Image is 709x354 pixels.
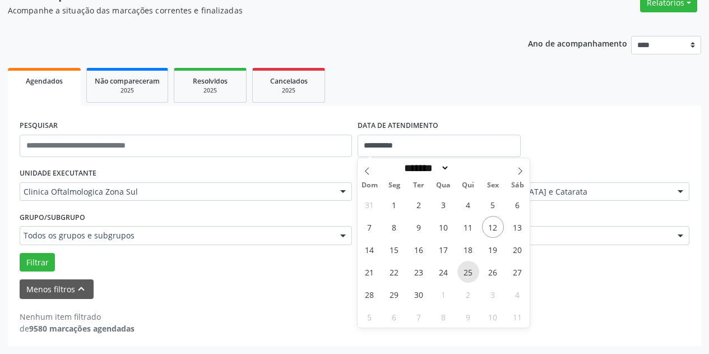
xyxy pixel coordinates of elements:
span: Outubro 6, 2025 [383,306,405,328]
span: Setembro 3, 2025 [433,194,455,215]
span: Outubro 5, 2025 [359,306,381,328]
span: Setembro 14, 2025 [359,238,381,260]
span: Setembro 25, 2025 [457,261,479,283]
span: Outubro 4, 2025 [507,283,529,305]
span: Setembro 19, 2025 [482,238,504,260]
span: Setembro 5, 2025 [482,194,504,215]
span: Resolvidos [193,76,228,86]
span: Clinica Oftalmologica Zona Sul [24,186,329,197]
span: Outubro 10, 2025 [482,306,504,328]
span: Setembro 15, 2025 [383,238,405,260]
span: Agendados [26,76,63,86]
span: Seg [382,182,406,189]
p: Ano de acompanhamento [528,36,627,50]
strong: 9580 marcações agendadas [29,323,135,334]
span: Setembro 6, 2025 [507,194,529,215]
span: Setembro 20, 2025 [507,238,529,260]
span: Qui [456,182,480,189]
label: DATA DE ATENDIMENTO [358,117,438,135]
div: 2025 [95,86,160,95]
span: Setembro 7, 2025 [359,216,381,238]
span: Setembro 11, 2025 [457,216,479,238]
span: Setembro 23, 2025 [408,261,430,283]
span: Outubro 11, 2025 [507,306,529,328]
span: Setembro 17, 2025 [433,238,455,260]
span: Outubro 2, 2025 [457,283,479,305]
span: Setembro 29, 2025 [383,283,405,305]
span: Setembro 16, 2025 [408,238,430,260]
span: Setembro 27, 2025 [507,261,529,283]
div: Nenhum item filtrado [20,311,135,323]
span: Outubro 7, 2025 [408,306,430,328]
span: Outubro 9, 2025 [457,306,479,328]
div: de [20,323,135,334]
span: Outubro 3, 2025 [482,283,504,305]
select: Month [401,162,450,174]
span: Setembro 13, 2025 [507,216,529,238]
label: PESQUISAR [20,117,58,135]
span: Setembro 21, 2025 [359,261,381,283]
span: Setembro 8, 2025 [383,216,405,238]
span: Setembro 22, 2025 [383,261,405,283]
span: Setembro 1, 2025 [383,194,405,215]
span: Setembro 28, 2025 [359,283,381,305]
p: Acompanhe a situação das marcações correntes e finalizadas [8,4,493,16]
label: Grupo/Subgrupo [20,209,85,226]
span: Setembro 26, 2025 [482,261,504,283]
span: Sáb [505,182,530,189]
span: Setembro 10, 2025 [433,216,455,238]
div: 2025 [182,86,238,95]
span: Outubro 8, 2025 [433,306,455,328]
span: Qua [431,182,456,189]
button: Filtrar [20,253,55,272]
span: Cancelados [270,76,308,86]
span: Ter [406,182,431,189]
div: 2025 [261,86,317,95]
span: Setembro 24, 2025 [433,261,455,283]
span: Agosto 31, 2025 [359,194,381,215]
span: Dom [358,182,382,189]
span: Setembro 12, 2025 [482,216,504,238]
label: UNIDADE EXECUTANTE [20,165,96,182]
span: Sex [480,182,505,189]
span: Setembro 9, 2025 [408,216,430,238]
span: Não compareceram [95,76,160,86]
span: Setembro 18, 2025 [457,238,479,260]
span: Setembro 2, 2025 [408,194,430,215]
button: Menos filtroskeyboard_arrow_up [20,279,94,299]
i: keyboard_arrow_up [75,283,87,295]
span: Setembro 30, 2025 [408,283,430,305]
span: Setembro 4, 2025 [457,194,479,215]
span: Todos os grupos e subgrupos [24,230,329,241]
span: Outubro 1, 2025 [433,283,455,305]
input: Year [450,162,486,174]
